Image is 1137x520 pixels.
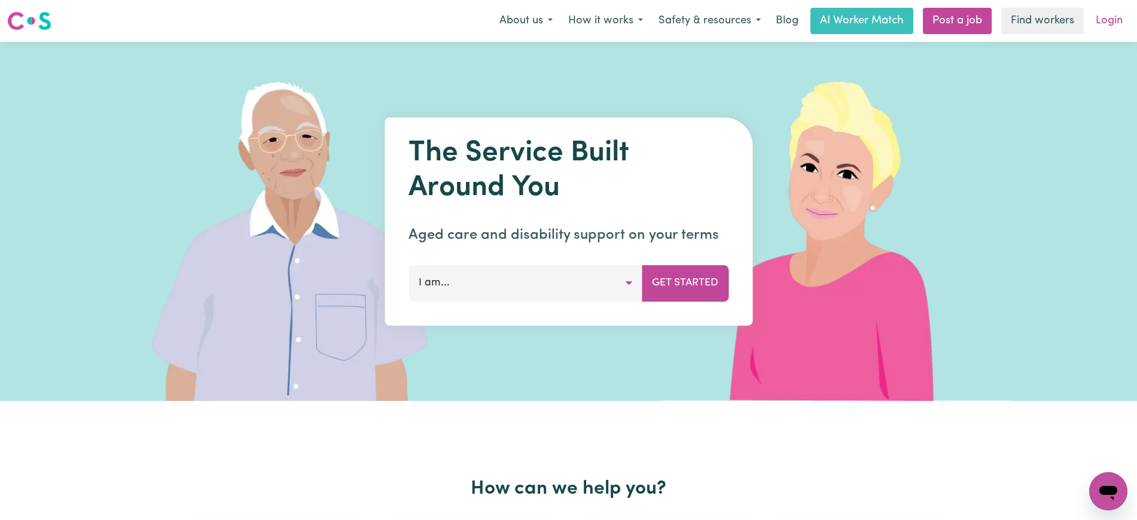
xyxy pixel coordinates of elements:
a: Post a job [923,8,992,34]
a: Login [1089,8,1130,34]
button: About us [492,8,560,34]
button: I am... [409,265,642,301]
a: Careseekers logo [7,7,51,35]
button: How it works [560,8,651,34]
p: Aged care and disability support on your terms [409,224,728,246]
a: Find workers [1001,8,1084,34]
h1: The Service Built Around You [409,136,728,205]
button: Safety & resources [651,8,769,34]
img: Careseekers logo [7,10,51,32]
button: Get Started [642,265,728,301]
iframe: Button to launch messaging window [1089,472,1127,510]
a: Blog [769,8,806,34]
a: AI Worker Match [810,8,913,34]
h2: How can we help you? [181,478,956,500]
